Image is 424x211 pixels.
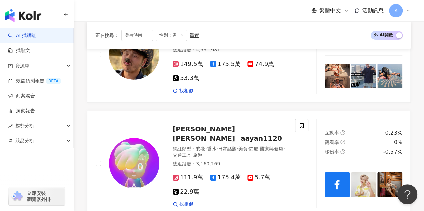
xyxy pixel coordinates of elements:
[397,184,417,204] iframe: Help Scout Beacon - Open
[377,172,402,197] img: post-image
[258,146,260,151] span: ·
[173,47,287,54] div: 總追蹤數 ： 4,531,981
[8,47,30,54] a: 找貼文
[249,146,258,151] span: 節慶
[8,93,35,99] a: 商案媒合
[351,64,376,88] img: post-image
[193,152,202,158] span: 旅遊
[121,29,153,41] span: 美妝時尚
[205,146,207,151] span: ·
[247,61,274,68] span: 74.9萬
[218,146,237,151] span: 日常話題
[8,32,36,39] a: searchAI 找網紅
[9,187,65,205] a: chrome extension立即安裝 瀏覽器外掛
[210,61,241,68] span: 175.5萬
[156,29,187,41] span: 性別：男
[27,190,50,202] span: 立即安裝 瀏覽器外掛
[8,108,35,114] a: 洞察報告
[340,149,345,154] span: question-circle
[238,146,247,151] span: 美食
[340,130,345,135] span: question-circle
[196,146,205,151] span: 彩妝
[325,149,339,154] span: 漲粉率
[247,174,270,181] span: 5.7萬
[5,9,41,22] img: logo
[283,146,285,151] span: ·
[173,146,287,159] div: 網紅類型 ：
[325,140,339,145] span: 觀看率
[325,130,339,135] span: 互動率
[173,174,203,181] span: 111.9萬
[173,88,193,94] a: 找相似
[8,78,61,84] a: 效益預測報告BETA
[173,61,203,68] span: 149.5萬
[173,75,199,82] span: 53.3萬
[241,134,282,142] span: aayan1120
[319,7,341,14] span: 繁體中文
[362,7,384,14] span: 活動訊息
[383,148,402,156] div: -0.57%
[15,133,34,148] span: 競品分析
[95,32,119,38] span: 正在搜尋 ：
[11,191,24,202] img: chrome extension
[191,152,193,158] span: ·
[15,118,34,133] span: 趨勢分析
[210,174,241,181] span: 175.4萬
[340,140,345,144] span: question-circle
[109,138,159,188] img: KOL Avatar
[351,172,376,197] img: post-image
[109,29,159,80] img: KOL Avatar
[394,139,402,146] div: 0%
[207,146,216,151] span: 香水
[247,146,249,151] span: ·
[15,58,29,73] span: 資源庫
[179,88,193,94] span: 找相似
[237,146,238,151] span: ·
[325,64,350,88] img: post-image
[173,188,199,195] span: 22.9萬
[8,124,13,128] span: rise
[325,172,350,197] img: post-image
[385,129,402,137] div: 0.23%
[216,146,218,151] span: ·
[377,64,402,88] img: post-image
[190,32,199,38] div: 重置
[260,146,283,151] span: 醫療與健康
[173,161,287,167] div: 總追蹤數 ： 3,160,169
[173,201,193,208] a: 找相似
[173,152,191,158] span: 交通工具
[173,134,235,142] span: [PERSON_NAME]
[179,201,193,208] span: 找相似
[173,125,235,133] span: [PERSON_NAME]
[394,7,398,14] span: A
[87,6,411,102] a: KOL AvatarKID林柏昇野人七號部落網紅類型：親子旅遊·台灣旅遊·藝術與娛樂·日常話題·教育與學習·命理占卜·遊戲·生活風格·穿搭·寵物·旅遊總追蹤數：4,531,981149.5萬17...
